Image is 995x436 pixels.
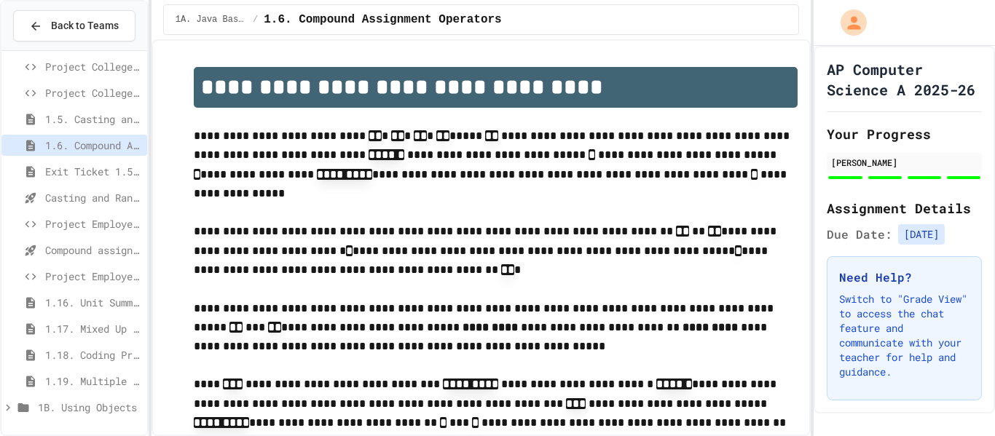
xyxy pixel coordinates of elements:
[45,373,141,389] span: 1.19. Multiple Choice Exercises for Unit 1a (1.1-1.6)
[831,156,978,169] div: [PERSON_NAME]
[898,224,945,245] span: [DATE]
[827,198,982,218] h2: Assignment Details
[827,59,982,100] h1: AP Computer Science A 2025-26
[45,59,141,74] span: Project CollegeSearch
[253,14,258,25] span: /
[176,14,247,25] span: 1A. Java Basics
[827,226,892,243] span: Due Date:
[264,11,501,28] span: 1.6. Compound Assignment Operators
[51,18,119,33] span: Back to Teams
[45,295,141,310] span: 1.16. Unit Summary 1a (1.1-1.6)
[45,138,141,153] span: 1.6. Compound Assignment Operators
[45,85,141,100] span: Project CollegeSearch (File Input)
[13,10,135,41] button: Back to Teams
[827,124,982,144] h2: Your Progress
[45,164,141,179] span: Exit Ticket 1.5-1.6
[45,347,141,362] span: 1.18. Coding Practice 1a (1.1-1.6)
[45,190,141,205] span: Casting and Ranges of variables - Quiz
[45,242,141,258] span: Compound assignment operators - Quiz
[45,216,141,231] span: Project EmployeePay
[839,292,970,379] p: Switch to "Grade View" to access the chat feature and communicate with your teacher for help and ...
[839,269,970,286] h3: Need Help?
[45,269,141,284] span: Project EmployeePay (File Input)
[825,6,870,39] div: My Account
[45,321,141,336] span: 1.17. Mixed Up Code Practice 1.1-1.6
[45,111,141,127] span: 1.5. Casting and Ranges of Values
[38,400,141,415] span: 1B. Using Objects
